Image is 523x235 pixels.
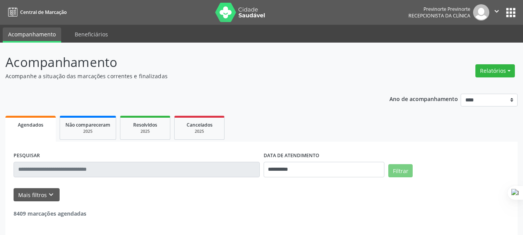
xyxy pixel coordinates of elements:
p: Ano de acompanhamento [389,94,458,103]
strong: 8409 marcações agendadas [14,210,86,217]
a: Beneficiários [69,27,113,41]
a: Central de Marcação [5,6,67,19]
span: Agendados [18,122,43,128]
button: apps [504,6,518,19]
img: img [473,4,489,21]
div: 2025 [126,129,165,134]
a: Acompanhamento [3,27,61,43]
button:  [489,4,504,21]
button: Relatórios [475,64,515,77]
div: Previnorte Previnorte [408,6,470,12]
label: PESQUISAR [14,150,40,162]
span: Recepcionista da clínica [408,12,470,19]
div: 2025 [180,129,219,134]
p: Acompanhamento [5,53,364,72]
button: Filtrar [388,164,413,177]
button: Mais filtroskeyboard_arrow_down [14,188,60,202]
p: Acompanhe a situação das marcações correntes e finalizadas [5,72,364,80]
span: Resolvidos [133,122,157,128]
i: keyboard_arrow_down [47,190,55,199]
span: Não compareceram [65,122,110,128]
span: Cancelados [187,122,213,128]
span: Central de Marcação [20,9,67,15]
i:  [492,7,501,15]
label: DATA DE ATENDIMENTO [264,150,319,162]
div: 2025 [65,129,110,134]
